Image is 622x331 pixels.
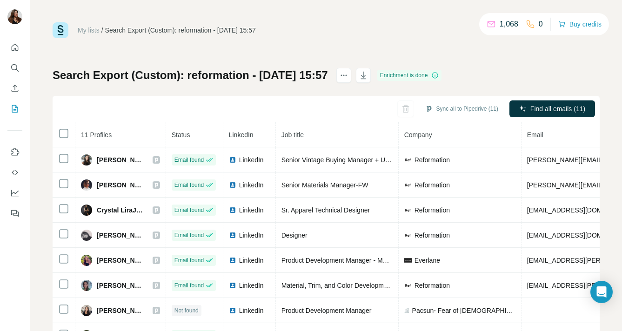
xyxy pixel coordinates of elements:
button: Find all emails (11) [509,100,595,117]
img: Avatar [81,179,92,191]
button: Dashboard [7,185,22,201]
span: Senior Vintage Buying Manager + Upcycle Concept Designer [281,156,458,164]
img: LinkedIn logo [229,232,236,239]
span: Crystal LiraJurado [97,205,143,215]
div: Open Intercom Messenger [590,281,613,303]
button: My lists [7,100,22,117]
span: [PERSON_NAME] [97,155,143,165]
p: 1,068 [500,19,518,30]
img: Avatar [81,205,92,216]
p: 0 [539,19,543,30]
img: LinkedIn logo [229,307,236,314]
span: [PERSON_NAME] [97,180,143,190]
button: Feedback [7,205,22,222]
span: Reformation [415,205,450,215]
span: LinkedIn [239,180,264,190]
span: LinkedIn [239,256,264,265]
span: Find all emails (11) [530,104,585,113]
button: Use Surfe API [7,164,22,181]
span: Reformation [415,281,450,290]
img: Avatar [81,230,92,241]
span: Email found [174,256,204,265]
h1: Search Export (Custom): reformation - [DATE] 15:57 [53,68,328,83]
span: LinkedIn [239,155,264,165]
span: Status [172,131,190,139]
span: [PERSON_NAME] [97,256,143,265]
img: company-logo [404,156,412,164]
span: LinkedIn [239,205,264,215]
span: Company [404,131,432,139]
button: actions [336,68,351,83]
img: Avatar [81,154,92,165]
img: LinkedIn logo [229,282,236,289]
span: Reformation [415,180,450,190]
span: Not found [174,306,199,315]
img: company-logo [404,257,412,264]
span: [PERSON_NAME] [97,306,143,315]
img: company-logo [404,232,412,239]
img: Avatar [7,9,22,24]
span: Email [527,131,543,139]
span: Sr. Apparel Technical Designer [281,206,370,214]
span: Material, Trim, and Color Development Assistant [281,282,421,289]
span: LinkedIn [239,306,264,315]
span: Designer [281,232,308,239]
span: Senior Materials Manager-FW [281,181,368,189]
img: LinkedIn logo [229,156,236,164]
img: LinkedIn logo [229,181,236,189]
span: Reformation [415,155,450,165]
img: company-logo [404,206,412,214]
button: Sync all to Pipedrive (11) [419,102,505,116]
img: LinkedIn logo [229,257,236,264]
img: Avatar [81,255,92,266]
span: Pacsun- Fear of [DEMOGRAPHIC_DATA] Essentials [412,306,515,315]
button: Search [7,60,22,76]
img: LinkedIn logo [229,206,236,214]
span: Product Development Manager [281,307,372,314]
div: Search Export (Custom): reformation - [DATE] 15:57 [105,26,256,35]
span: [PERSON_NAME] [97,281,143,290]
span: Email found [174,231,204,239]
img: company-logo [404,181,412,189]
div: Enrichment is done [377,70,442,81]
span: Email found [174,181,204,189]
button: Enrich CSV [7,80,22,97]
span: 11 Profiles [81,131,112,139]
span: Email found [174,281,204,290]
img: Surfe Logo [53,22,68,38]
span: LinkedIn [239,231,264,240]
button: Quick start [7,39,22,56]
li: / [101,26,103,35]
span: Reformation [415,231,450,240]
a: My lists [78,26,100,34]
span: Email found [174,156,204,164]
span: Email found [174,206,204,214]
img: Avatar [81,280,92,291]
button: Buy credits [558,18,602,31]
img: company-logo [404,282,412,289]
span: [PERSON_NAME] [97,231,143,240]
span: Job title [281,131,304,139]
span: Everlane [415,256,440,265]
button: Use Surfe on LinkedIn [7,144,22,160]
span: LinkedIn [239,281,264,290]
span: Product Development Manager - Mens & Womens Denim & Washed Wovens [281,257,504,264]
img: Avatar [81,305,92,316]
span: LinkedIn [229,131,254,139]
